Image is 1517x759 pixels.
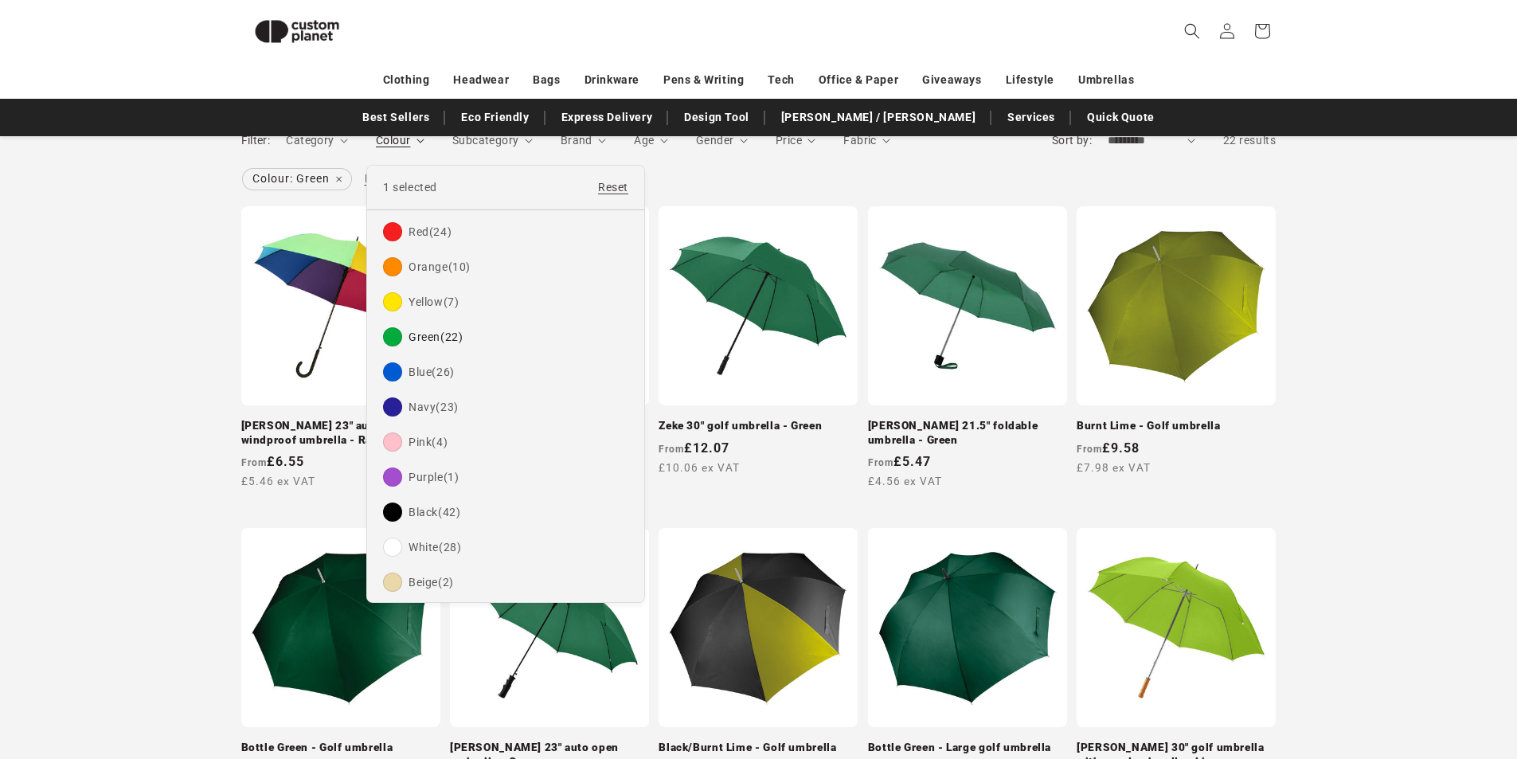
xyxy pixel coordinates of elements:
[676,104,757,131] a: Design Tool
[585,66,639,94] a: Drinkware
[768,66,794,94] a: Tech
[663,66,744,94] a: Pens & Writing
[553,104,661,131] a: Express Delivery
[453,104,537,131] a: Eco Friendly
[1079,104,1163,131] a: Quick Quote
[376,132,424,149] summary: Colour (1 selected)
[1006,66,1054,94] a: Lifestyle
[999,104,1063,131] a: Services
[533,66,560,94] a: Bags
[241,6,353,57] img: Custom Planet
[354,104,437,131] a: Best Sellers
[922,66,981,94] a: Giveaways
[598,178,628,198] a: Reset
[383,66,430,94] a: Clothing
[819,66,898,94] a: Office & Paper
[453,66,509,94] a: Headwear
[1078,66,1134,94] a: Umbrellas
[773,104,983,131] a: [PERSON_NAME] / [PERSON_NAME]
[1175,14,1210,49] summary: Search
[1251,587,1517,759] iframe: Chat Widget
[383,181,437,194] span: 1 selected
